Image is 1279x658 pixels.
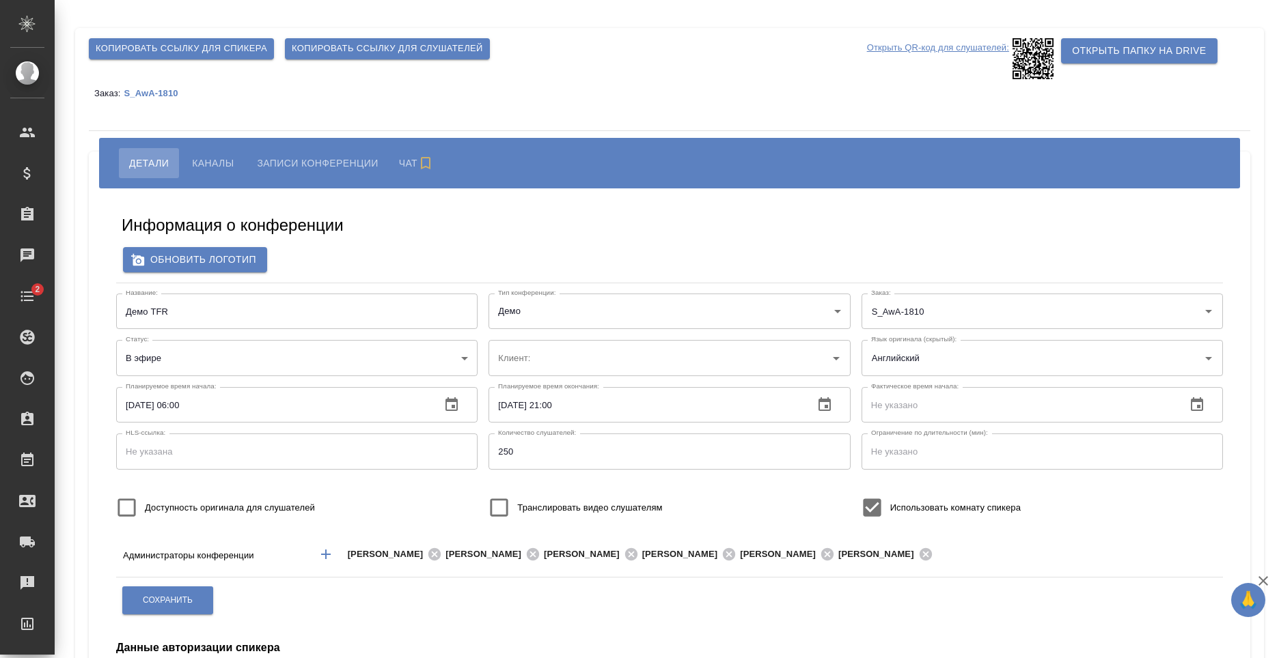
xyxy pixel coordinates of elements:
[517,501,662,515] span: Транслировать видео слушателям
[116,387,430,423] input: Не указано
[1072,42,1206,59] span: Открыть папку на Drive
[489,433,850,469] input: Не указано
[94,88,124,98] p: Заказ:
[1118,553,1120,556] button: Open
[116,433,478,469] input: Не указана
[134,251,256,268] span: Обновить логотип
[489,387,802,423] input: Не указано
[399,155,437,171] span: Чат
[1237,586,1260,614] span: 🙏
[445,547,530,561] span: [PERSON_NAME]
[1061,38,1217,63] button: Открыть папку на Drive
[642,547,726,561] span: [PERSON_NAME]
[838,546,937,563] div: [PERSON_NAME]
[192,155,234,171] span: Каналы
[129,155,169,171] span: Детали
[292,41,483,57] span: Копировать ссылку для слушателей
[544,547,628,561] span: [PERSON_NAME]
[862,433,1223,469] input: Не указано
[116,294,478,329] input: Не указан
[417,155,434,171] svg: Подписаться
[89,38,274,59] button: Копировать ссылку для спикера
[116,640,280,656] h4: Данные авторизации спикера
[827,349,846,368] button: Open
[3,279,51,313] a: 2
[122,586,213,614] button: Сохранить
[122,214,344,236] h5: Информация о конференции
[285,38,490,59] button: Копировать ссылку для слушателей
[489,294,850,329] div: Демо
[348,546,446,563] div: [PERSON_NAME]
[890,501,1021,515] span: Использовать комнату спикера
[445,546,544,563] div: [PERSON_NAME]
[740,546,838,563] div: [PERSON_NAME]
[124,87,188,98] a: S_AwA-1810
[642,546,741,563] div: [PERSON_NAME]
[1199,302,1218,321] button: Open
[1199,349,1218,368] button: Open
[310,538,342,571] button: Добавить менеджера
[96,41,267,57] span: Копировать ссылку для спикера
[143,595,193,606] span: Сохранить
[257,155,378,171] span: Записи конференции
[1231,583,1265,617] button: 🙏
[838,547,922,561] span: [PERSON_NAME]
[124,88,188,98] p: S_AwA-1810
[123,247,267,272] label: Обновить логотип
[27,283,48,296] span: 2
[544,546,642,563] div: [PERSON_NAME]
[123,549,305,562] p: Администраторы конференции
[145,501,315,515] span: Доступность оригинала для слушателей
[116,340,478,375] div: В эфире
[862,387,1175,423] input: Не указано
[348,547,432,561] span: [PERSON_NAME]
[740,547,824,561] span: [PERSON_NAME]
[867,38,1009,79] p: Открыть QR-код для слушателей:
